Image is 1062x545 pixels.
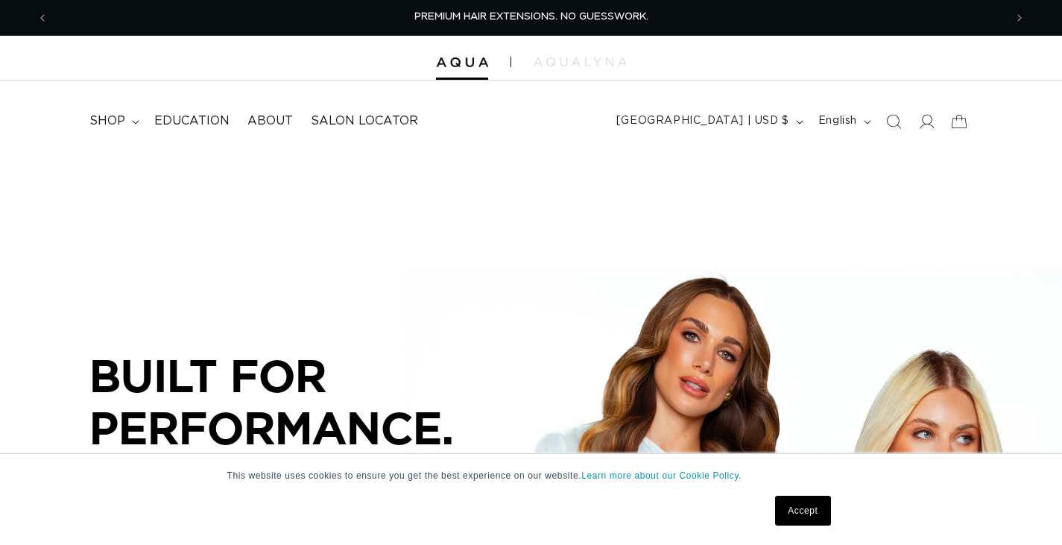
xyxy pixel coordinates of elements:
[775,496,830,526] a: Accept
[1003,4,1036,32] button: Next announcement
[877,105,910,138] summary: Search
[89,113,125,129] span: shop
[436,57,488,68] img: Aqua Hair Extensions
[238,104,302,138] a: About
[414,12,648,22] span: PREMIUM HAIR EXTENSIONS. NO GUESSWORK.
[607,107,809,136] button: [GEOGRAPHIC_DATA] | USD $
[311,113,418,129] span: Salon Locator
[534,57,627,66] img: aqualyna.com
[227,469,835,482] p: This website uses cookies to ensure you get the best experience on our website.
[247,113,293,129] span: About
[154,113,230,129] span: Education
[616,113,789,129] span: [GEOGRAPHIC_DATA] | USD $
[302,104,427,138] a: Salon Locator
[80,104,145,138] summary: shop
[581,470,742,481] a: Learn more about our Cookie Policy.
[145,104,238,138] a: Education
[818,113,857,129] span: English
[809,107,877,136] button: English
[26,4,59,32] button: Previous announcement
